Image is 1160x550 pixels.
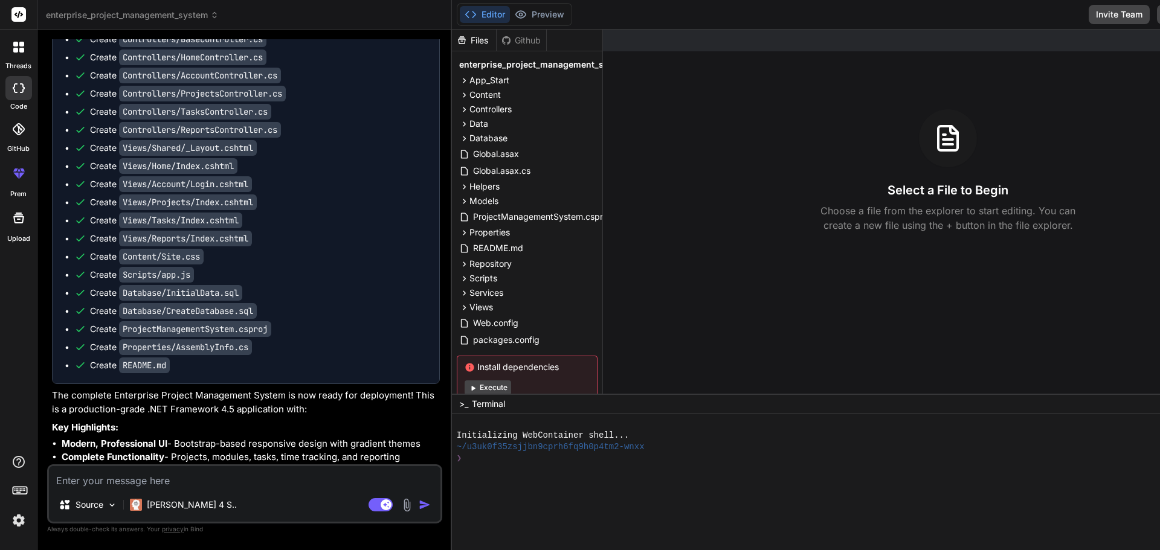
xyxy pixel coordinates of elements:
span: Install dependencies [465,361,590,373]
div: Create [90,305,257,317]
span: Helpers [469,181,500,193]
code: Views/Projects/Index.cshtml [119,194,257,210]
div: Create [90,69,281,82]
label: code [10,101,27,112]
span: Terminal [472,398,505,410]
label: threads [5,61,31,71]
code: Properties/AssemblyInfo.cs [119,339,252,355]
p: [PERSON_NAME] 4 S.. [147,499,237,511]
div: Create [90,214,242,226]
span: Web.config [472,316,520,330]
span: App_Start [469,74,509,86]
span: >_ [459,398,468,410]
div: Files [452,34,496,46]
div: Create [90,232,252,245]
span: ❯ [457,453,463,464]
code: Views/Home/Index.cshtml [119,158,237,174]
div: Create [90,178,252,190]
span: Properties [469,226,510,238]
code: Views/Account/Login.cshtml [119,176,252,192]
strong: Complete Functionality [62,451,164,462]
span: README.md [472,241,524,255]
div: Create [90,269,194,281]
p: Always double-check its answers. Your in Bind [47,523,442,535]
span: Models [469,195,498,207]
code: Controllers/BaseController.cs [119,31,266,47]
button: Execute [465,380,511,395]
span: Initializing WebContainer shell... [457,430,630,441]
code: Controllers/TasksController.cs [119,104,271,120]
span: privacy [162,525,184,532]
label: Upload [7,234,30,244]
code: Database/CreateDatabase.sql [119,303,257,319]
div: Github [497,34,546,46]
span: Content [469,89,501,101]
li: - Projects, modules, tasks, time tracking, and reporting [62,450,440,464]
strong: Key Highlights: [52,421,118,433]
span: Global.asax [472,147,520,161]
h3: Select a File to Begin [888,182,1008,199]
label: GitHub [7,144,30,154]
div: Create [90,323,271,335]
img: icon [419,499,431,511]
span: packages.config [472,333,541,347]
code: Controllers/HomeController.cs [119,50,266,65]
div: Create [90,88,286,100]
code: README.md [119,357,170,373]
span: ~/u3uk0f35zsjjbn9cprh6fq9h0p4tm2-wnxx [457,441,645,453]
p: The complete Enterprise Project Management System is now ready for deployment! This is a producti... [52,389,440,416]
span: ProjectManagementSystem.csproj [472,209,611,224]
div: Create [90,287,242,299]
span: Repository [469,258,512,270]
div: Create [90,142,257,154]
li: - Bootstrap-based responsive design with gradient themes [62,437,440,451]
button: Editor [460,6,510,23]
img: attachment [400,498,414,512]
button: Invite Team [1089,5,1150,24]
code: ProjectManagementSystem.csproj [119,321,271,337]
code: Views/Reports/Index.cshtml [119,231,252,246]
p: Choose a file from the explorer to start editing. You can create a new file using the + button in... [813,203,1083,232]
code: Scripts/app.js [119,267,194,283]
code: Controllers/ProjectsController.cs [119,86,286,101]
div: Create [90,251,204,263]
div: Create [90,160,237,172]
img: Claude 4 Sonnet [130,499,142,511]
span: Views [469,301,493,313]
span: Services [469,287,503,299]
div: Create [90,359,170,371]
img: Pick Models [107,500,117,510]
code: Database/InitialData.sql [119,285,242,301]
div: Create [90,196,257,208]
code: Views/Shared/_Layout.cshtml [119,140,257,156]
div: Create [90,33,266,45]
strong: Modern, Professional UI [62,438,167,449]
div: Create [90,51,266,63]
div: Create [90,106,271,118]
code: Controllers/ReportsController.cs [119,122,281,138]
code: Views/Tasks/Index.cshtml [119,213,242,228]
code: Content/Site.css [119,249,204,264]
button: Preview [510,6,569,23]
img: settings [8,510,29,531]
span: Controllers [469,103,512,115]
span: Database [469,132,507,144]
code: Controllers/AccountController.cs [119,68,281,83]
p: Source [76,499,103,511]
label: prem [10,189,27,199]
span: Global.asax.cs [472,164,532,178]
div: Create [90,341,252,353]
span: enterprise_project_management_system [459,59,629,71]
span: Scripts [469,272,497,284]
span: Data [469,118,488,130]
span: enterprise_project_management_system [46,9,219,21]
div: Create [90,124,281,136]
